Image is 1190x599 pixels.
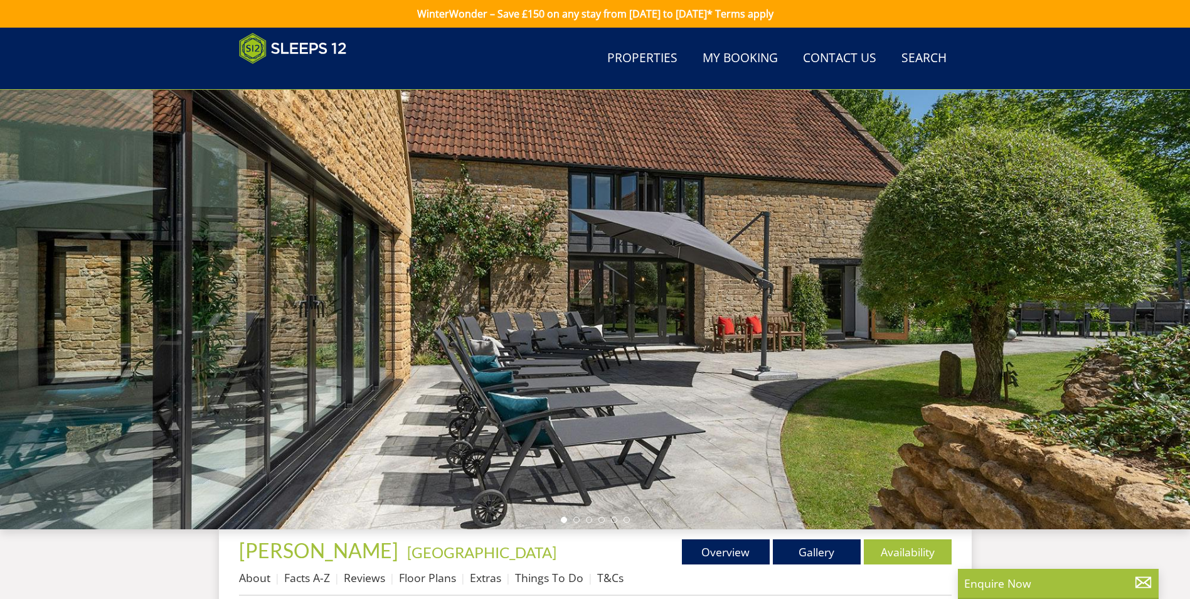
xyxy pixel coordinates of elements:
a: Reviews [344,570,385,585]
p: Enquire Now [964,575,1152,591]
a: Gallery [773,539,861,564]
a: [GEOGRAPHIC_DATA] [407,543,556,561]
a: Things To Do [515,570,583,585]
a: T&Cs [597,570,624,585]
a: Overview [682,539,770,564]
a: Availability [864,539,952,564]
span: [PERSON_NAME] [239,538,398,563]
a: [PERSON_NAME] [239,538,402,563]
a: About [239,570,270,585]
a: Facts A-Z [284,570,330,585]
img: Sleeps 12 [239,33,347,64]
a: Extras [470,570,501,585]
span: - [402,543,556,561]
a: My Booking [698,45,783,73]
a: Contact Us [798,45,881,73]
a: Search [896,45,952,73]
iframe: Customer reviews powered by Trustpilot [233,72,364,82]
a: Properties [602,45,683,73]
a: Floor Plans [399,570,456,585]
